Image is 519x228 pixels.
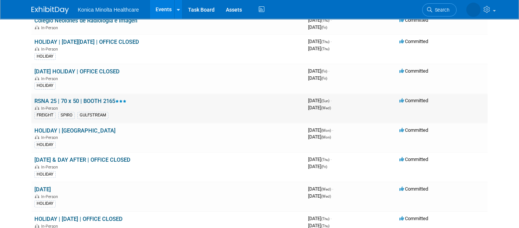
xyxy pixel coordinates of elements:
span: (Wed) [321,187,331,191]
span: In-Person [41,76,60,81]
span: (Mon) [321,128,331,133]
a: HOLIDAY | [GEOGRAPHIC_DATA] [34,127,116,134]
img: Annette O'Mahoney [466,3,480,17]
span: Committed [399,186,428,192]
div: HOLIDAY [34,82,56,89]
span: (Fri) [321,165,327,169]
span: [DATE] [308,75,327,81]
span: Committed [399,127,428,133]
div: FREIGHT [34,112,56,119]
span: [DATE] [308,134,331,140]
span: (Thu) [321,40,329,44]
span: In-Person [41,25,60,30]
span: [DATE] [308,98,332,103]
a: [DATE] & DAY AFTER | OFFICE CLOSED [34,156,130,163]
span: [DATE] [308,105,331,110]
span: (Thu) [321,158,329,162]
span: (Fri) [321,25,327,30]
img: In-Person Event [35,165,39,168]
span: Committed [399,216,428,221]
span: [DATE] [308,216,332,221]
span: [DATE] [308,127,333,133]
span: - [331,17,332,23]
span: - [332,186,333,192]
span: [DATE] [308,164,327,169]
span: Committed [399,17,428,23]
span: (Thu) [321,47,329,51]
div: HOLIDAY [34,171,56,178]
img: In-Person Event [35,194,39,198]
span: - [331,216,332,221]
span: Konica Minolta Healthcare [78,7,139,13]
span: - [328,68,329,74]
span: In-Person [41,194,60,199]
span: (Fri) [321,69,327,73]
span: In-Person [41,135,60,140]
div: SPIRO [58,112,75,119]
div: HOLIDAY [34,142,56,148]
span: In-Person [41,106,60,111]
img: In-Person Event [35,47,39,51]
span: [DATE] [308,156,332,162]
span: [DATE] [308,68,329,74]
div: GULFSTREAM [77,112,108,119]
span: [DATE] [308,17,332,23]
span: - [332,127,333,133]
a: HOLIDAY | [DATE] | OFFICE CLOSED [34,216,123,222]
span: [DATE] [308,46,329,51]
span: (Sun) [321,99,329,103]
span: Committed [399,156,428,162]
span: [DATE] [308,24,327,30]
a: [DATE] HOLIDAY | OFFICE CLOSED [34,68,120,75]
a: Search [422,3,457,16]
span: (Thu) [321,18,329,22]
img: ExhibitDay [31,6,69,14]
a: HOLIDAY | [DATE][DATE] | OFFICE CLOSED [34,39,139,45]
img: In-Person Event [35,135,39,139]
span: (Wed) [321,106,331,110]
span: - [331,156,332,162]
img: In-Person Event [35,76,39,80]
span: Committed [399,98,428,103]
span: (Wed) [321,194,331,198]
img: In-Person Event [35,224,39,228]
img: In-Person Event [35,106,39,110]
span: (Thu) [321,224,329,228]
div: HOLIDAY [34,53,56,60]
a: Colegio Neolones de Radiologia e Imagen [34,17,137,24]
span: [DATE] [308,39,332,44]
img: In-Person Event [35,25,39,29]
span: (Mon) [321,135,331,139]
span: - [331,98,332,103]
span: (Fri) [321,76,327,80]
a: [DATE] [34,186,51,193]
span: - [331,39,332,44]
span: In-Person [41,47,60,52]
div: HOLIDAY [34,200,56,207]
span: [DATE] [308,186,333,192]
a: RSNA 25 | 70 x 50 | BOOTH 2165 [34,98,126,104]
span: (Thu) [321,217,329,221]
span: Search [432,7,449,13]
span: In-Person [41,165,60,170]
span: Committed [399,68,428,74]
span: [DATE] [308,193,331,199]
span: Committed [399,39,428,44]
